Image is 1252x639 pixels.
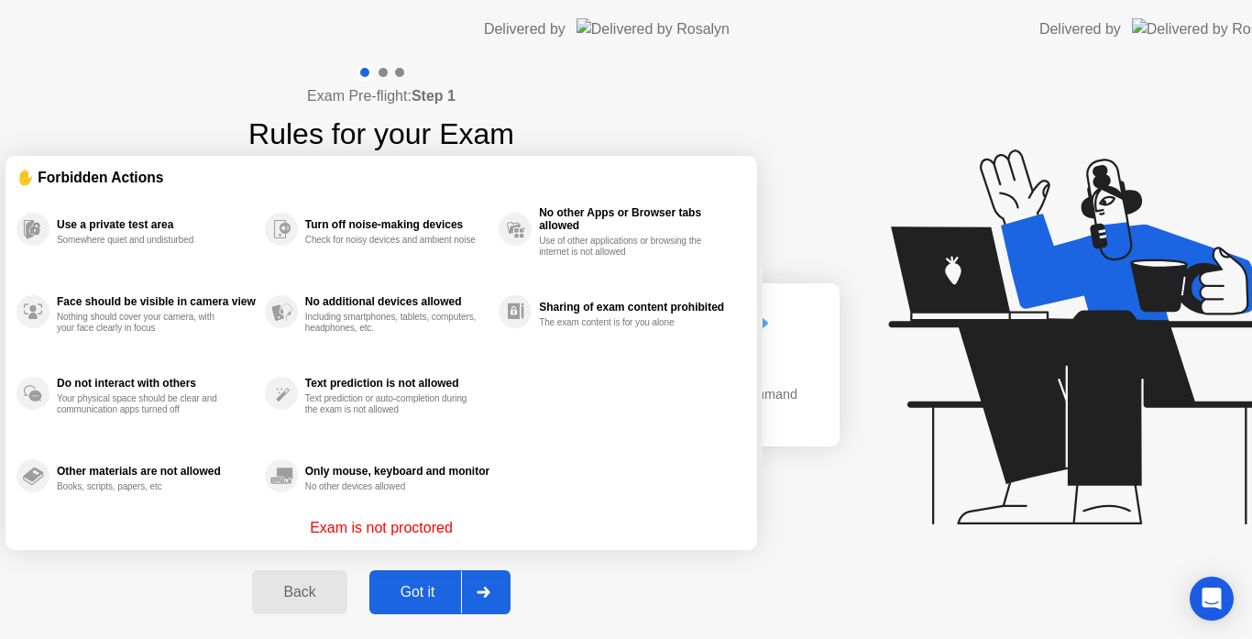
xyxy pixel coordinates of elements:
[539,317,712,328] div: The exam content is for you alone
[57,312,230,334] div: Nothing should cover your camera, with your face clearly in focus
[310,517,453,539] p: Exam is not proctored
[307,85,456,107] h4: Exam Pre-flight:
[57,235,230,246] div: Somewhere quiet and undisturbed
[412,88,456,104] b: Step 1
[1039,18,1121,40] div: Delivered by
[57,377,256,390] div: Do not interact with others
[305,393,478,415] div: Text prediction or auto-completion during the exam is not allowed
[305,235,478,246] div: Check for noisy devices and ambient noise
[57,481,230,492] div: Books, scripts, papers, etc
[305,465,489,478] div: Only mouse, keyboard and monitor
[305,295,489,308] div: No additional devices allowed
[57,393,230,415] div: Your physical space should be clear and communication apps turned off
[248,112,514,156] h1: Rules for your Exam
[258,584,341,600] div: Back
[577,18,730,39] img: Delivered by Rosalyn
[369,570,511,614] button: Got it
[375,584,461,600] div: Got it
[16,167,746,188] div: ✋ Forbidden Actions
[539,236,712,258] div: Use of other applications or browsing the internet is not allowed
[252,570,346,614] button: Back
[305,218,489,231] div: Turn off noise-making devices
[305,377,489,390] div: Text prediction is not allowed
[539,301,737,314] div: Sharing of exam content prohibited
[484,18,566,40] div: Delivered by
[57,218,256,231] div: Use a private test area
[305,481,478,492] div: No other devices allowed
[57,465,256,478] div: Other materials are not allowed
[1190,577,1234,621] div: Open Intercom Messenger
[57,295,256,308] div: Face should be visible in camera view
[305,312,478,334] div: Including smartphones, tablets, computers, headphones, etc.
[539,206,737,232] div: No other Apps or Browser tabs allowed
